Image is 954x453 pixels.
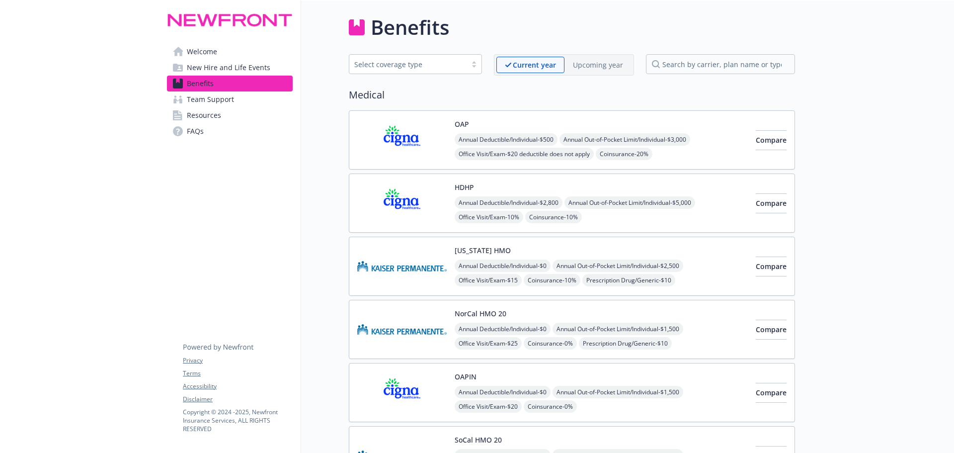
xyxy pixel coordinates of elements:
[371,12,449,42] h1: Benefits
[513,60,556,70] p: Current year
[455,133,557,146] span: Annual Deductible/Individual - $500
[455,323,551,335] span: Annual Deductible/Individual - $0
[357,371,447,414] img: CIGNA carrier logo
[455,435,502,445] button: SoCal HMO 20
[455,337,522,350] span: Office Visit/Exam - $25
[167,44,293,60] a: Welcome
[524,274,580,286] span: Coinsurance - 10%
[357,245,447,287] img: Kaiser Permanente Insurance Company carrier logo
[357,119,447,161] img: CIGNA carrier logo
[582,274,675,286] span: Prescription Drug/Generic - $10
[524,400,577,413] span: Coinsurance - 0%
[167,91,293,107] a: Team Support
[455,119,469,129] button: OAP
[455,308,506,319] button: NorCal HMO 20
[455,260,551,272] span: Annual Deductible/Individual - $0
[559,133,690,146] span: Annual Out-of-Pocket Limit/Individual - $3,000
[183,395,292,404] a: Disclaimer
[756,320,787,340] button: Compare
[756,388,787,397] span: Compare
[455,148,594,160] span: Office Visit/Exam - $20 deductible does not apply
[553,386,683,398] span: Annual Out-of-Pocket Limit/Individual - $1,500
[187,107,221,123] span: Resources
[183,408,292,433] p: Copyright © 2024 - 2025 , Newfront Insurance Services, ALL RIGHTS RESERVED
[187,123,204,139] span: FAQs
[756,135,787,145] span: Compare
[756,198,787,208] span: Compare
[553,260,683,272] span: Annual Out-of-Pocket Limit/Individual - $2,500
[524,337,577,350] span: Coinsurance - 0%
[455,371,477,382] button: OAPIN
[167,60,293,76] a: New Hire and Life Events
[183,369,292,378] a: Terms
[357,182,447,224] img: CIGNA carrier logo
[455,386,551,398] span: Annual Deductible/Individual - $0
[167,76,293,91] a: Benefits
[455,400,522,413] span: Office Visit/Exam - $20
[564,196,695,209] span: Annual Out-of-Pocket Limit/Individual - $5,000
[349,88,795,102] h2: Medical
[579,337,672,350] span: Prescription Drug/Generic - $10
[596,148,652,160] span: Coinsurance - 20%
[354,59,462,70] div: Select coverage type
[455,182,474,192] button: HDHP
[187,76,214,91] span: Benefits
[756,193,787,213] button: Compare
[187,91,234,107] span: Team Support
[455,245,511,256] button: [US_STATE] HMO
[756,257,787,276] button: Compare
[183,382,292,391] a: Accessibility
[167,123,293,139] a: FAQs
[167,107,293,123] a: Resources
[553,323,683,335] span: Annual Out-of-Pocket Limit/Individual - $1,500
[646,54,795,74] input: search by carrier, plan name or type
[183,356,292,365] a: Privacy
[756,325,787,334] span: Compare
[756,130,787,150] button: Compare
[187,60,270,76] span: New Hire and Life Events
[187,44,217,60] span: Welcome
[455,196,562,209] span: Annual Deductible/Individual - $2,800
[756,262,787,271] span: Compare
[357,308,447,351] img: Kaiser Permanente Insurance Company carrier logo
[525,211,582,223] span: Coinsurance - 10%
[455,274,522,286] span: Office Visit/Exam - $15
[573,60,623,70] p: Upcoming year
[756,383,787,403] button: Compare
[455,211,523,223] span: Office Visit/Exam - 10%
